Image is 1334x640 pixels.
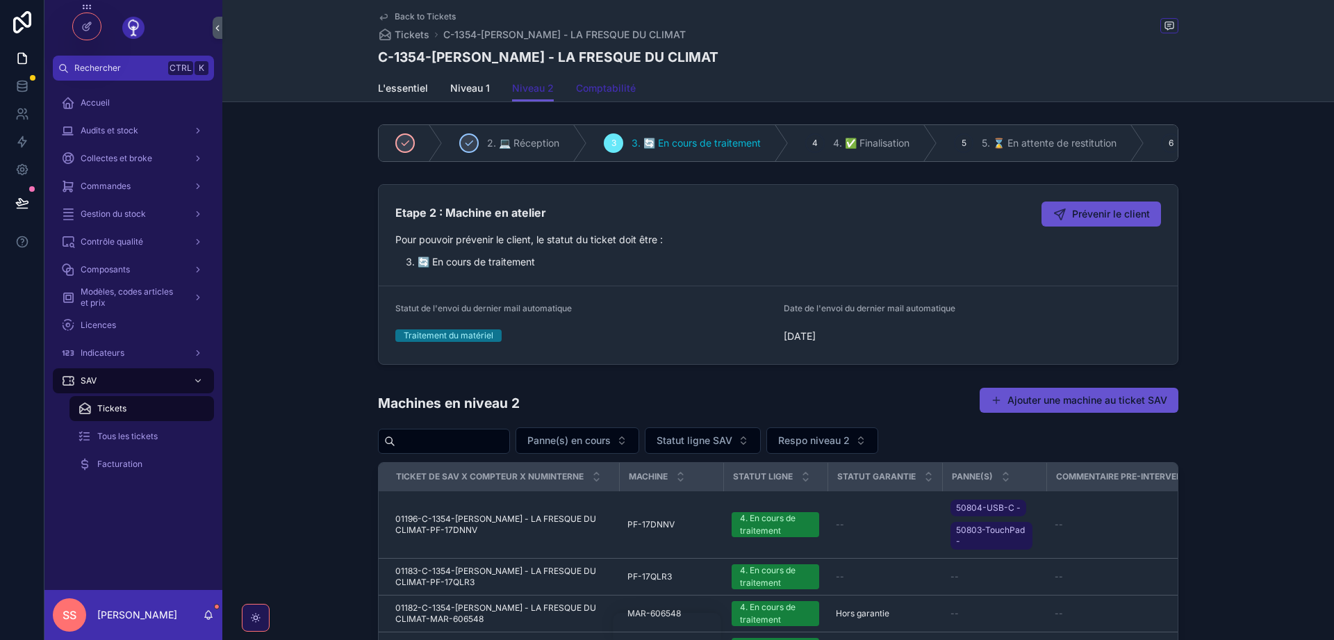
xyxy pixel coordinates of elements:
span: 4. ✅ Finalisation [833,136,909,150]
button: Ajouter une machine au ticket SAV [980,388,1178,413]
button: Select Button [645,427,761,454]
span: 5 [962,138,966,149]
p: Pour pouvoir prévenir le client, le statut du ticket doit être : [395,232,1161,247]
a: 4. En cours de traitement [732,564,819,589]
span: Panne(s) en cours [527,434,611,448]
a: Comptabilité [576,76,636,104]
a: PF-17DNNV [627,519,715,530]
span: 6 [1169,138,1174,149]
span: Audits et stock [81,125,138,136]
span: Rechercher [74,63,163,74]
a: 50804-USB-C -50803-TouchPad - [950,497,1038,552]
a: 01182-C-1354-[PERSON_NAME] - LA FRESQUE DU CLIMAT-MAR-606548 [395,602,611,625]
span: Statut ligne SAV [657,434,732,448]
a: 4. En cours de traitement [732,601,819,626]
a: 4. En cours de traitement [732,512,819,537]
span: Ctrl [168,61,193,75]
span: Respo niveau 2 [778,434,850,448]
h2: Etape 2 : Machine en atelier [395,202,546,224]
span: Contrôle qualité [81,236,143,247]
a: Hors garantie [836,608,934,619]
span: Indicateurs [81,347,124,359]
a: 50804-USB-C - [950,500,1026,516]
button: Select Button [516,427,639,454]
span: 50804-USB-C - [956,502,1021,514]
div: Traitement du matériel [404,329,493,342]
span: SAV [81,375,97,386]
a: Composants [53,257,214,282]
span: Hors garantie [836,608,889,619]
li: 🔄 En cours de traitement [418,255,1161,269]
span: [DATE] [784,329,1161,343]
div: 4. En cours de traitement [740,601,811,626]
span: -- [836,519,844,530]
a: Contrôle qualité [53,229,214,254]
span: Commentaire pre-intervention [1056,471,1203,482]
a: Commandes [53,174,214,199]
div: scrollable content [44,81,222,495]
a: 50803-TouchPad - [950,522,1032,550]
span: -- [1055,519,1063,530]
a: Tickets [69,396,214,421]
span: Tous les tickets [97,431,158,442]
a: Tickets [378,28,429,42]
a: -- [950,571,1038,582]
a: Indicateurs [53,340,214,366]
a: PF-17QLR3 [627,571,715,582]
span: Facturation [97,459,142,470]
span: -- [950,571,959,582]
a: -- [836,571,934,582]
h1: Machines en niveau 2 [378,393,520,413]
a: 01183-C-1354-[PERSON_NAME] - LA FRESQUE DU CLIMAT-PF-17QLR3 [395,566,611,588]
a: Tous les tickets [69,424,214,449]
span: Accueil [81,97,110,108]
a: -- [1055,519,1221,530]
a: C-1354-[PERSON_NAME] - LA FRESQUE DU CLIMAT [443,28,686,42]
span: Back to Tickets [395,11,456,22]
div: 4. En cours de traitement [740,564,811,589]
a: Niveau 1 [450,76,490,104]
span: Date de l'envoi du dernier mail automatique [784,303,955,313]
span: -- [1055,608,1063,619]
span: Tickets [97,403,126,414]
a: -- [1055,571,1221,582]
span: Composants [81,264,130,275]
span: L'essentiel [378,81,428,95]
span: Comptabilité [576,81,636,95]
span: 50803-TouchPad - [956,525,1027,547]
span: Modèles, codes articles et prix [81,286,182,309]
span: -- [1055,571,1063,582]
button: Select Button [766,427,878,454]
h1: C-1354-[PERSON_NAME] - LA FRESQUE DU CLIMAT [378,47,718,67]
span: Ticket de SAV x compteur x Numinterne [396,471,584,482]
span: 5. ⌛ En attente de restitution [982,136,1117,150]
a: Collectes et broke [53,146,214,171]
span: Statut de l'envoi du dernier mail automatique [395,303,572,313]
span: Panne(s) [952,471,993,482]
button: RechercherCtrlK [53,56,214,81]
span: Licences [81,320,116,331]
span: -- [950,608,959,619]
a: Modèles, codes articles et prix [53,285,214,310]
a: Audits et stock [53,118,214,143]
a: -- [1055,608,1221,619]
a: Licences [53,313,214,338]
span: Statut ligne [733,471,793,482]
a: Accueil [53,90,214,115]
span: Machine [629,471,668,482]
a: -- [950,608,1038,619]
span: MAR-606548 [627,608,681,619]
a: 01196-C-1354-[PERSON_NAME] - LA FRESQUE DU CLIMAT-PF-17DNNV [395,514,611,536]
span: Collectes et broke [81,153,152,164]
p: [PERSON_NAME] [97,608,177,622]
a: SAV [53,368,214,393]
span: Niveau 1 [450,81,490,95]
a: MAR-606548 [627,608,715,619]
div: 4. En cours de traitement [740,512,811,537]
a: Niveau 2 [512,76,554,102]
